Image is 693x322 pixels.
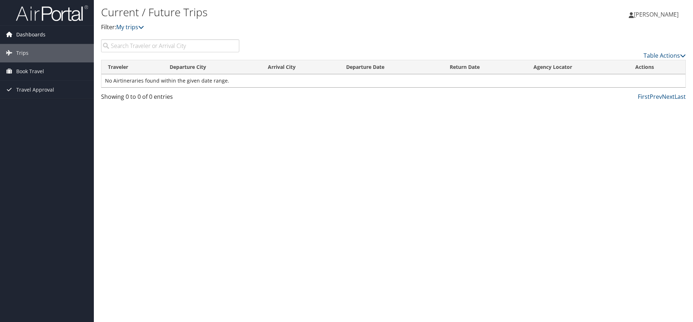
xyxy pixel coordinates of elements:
[662,93,675,101] a: Next
[638,93,650,101] a: First
[101,92,239,105] div: Showing 0 to 0 of 0 entries
[443,60,527,74] th: Return Date: activate to sort column ascending
[629,60,685,74] th: Actions
[16,62,44,80] span: Book Travel
[340,60,443,74] th: Departure Date: activate to sort column descending
[16,81,54,99] span: Travel Approval
[629,4,686,25] a: [PERSON_NAME]
[16,26,45,44] span: Dashboards
[261,60,340,74] th: Arrival City: activate to sort column ascending
[101,60,163,74] th: Traveler: activate to sort column ascending
[634,10,679,18] span: [PERSON_NAME]
[163,60,261,74] th: Departure City: activate to sort column ascending
[101,23,491,32] p: Filter:
[101,5,491,20] h1: Current / Future Trips
[650,93,662,101] a: Prev
[101,74,685,87] td: No Airtineraries found within the given date range.
[644,52,686,59] a: Table Actions
[16,5,88,22] img: airportal-logo.png
[16,44,29,62] span: Trips
[527,60,629,74] th: Agency Locator: activate to sort column ascending
[675,93,686,101] a: Last
[116,23,144,31] a: My trips
[101,39,239,52] input: Search Traveler or Arrival City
